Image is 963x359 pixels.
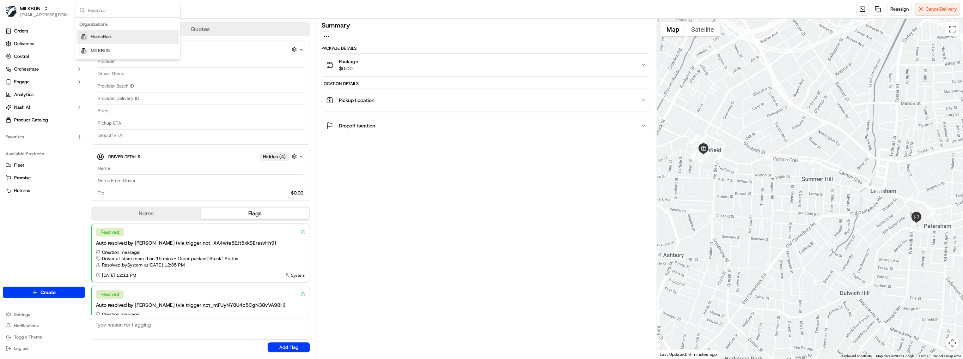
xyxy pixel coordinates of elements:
div: 34 [696,150,705,160]
span: Product Catalog [14,117,48,123]
span: [DATE] 12:11 PM [102,273,136,278]
div: Organizations [77,19,179,30]
span: Notifications [14,323,39,329]
span: Provider [98,58,115,65]
span: Hidden ( 4 ) [263,154,286,160]
div: 17 [651,343,660,352]
span: Reassign [890,6,909,12]
span: Name [98,165,110,172]
a: Open this area in Google Maps (opens a new window) [659,349,682,359]
span: Dropoff ETA [98,132,122,139]
input: Search... [88,3,176,17]
span: Promise [14,175,31,181]
span: Orders [14,28,28,34]
button: Fleet [3,160,85,171]
div: 40 [911,217,920,226]
img: Google [659,349,682,359]
div: 8 [696,137,705,146]
button: Map camera controls [945,336,959,350]
a: Returns [6,187,82,194]
a: Analytics [3,89,85,100]
div: 18 [659,276,669,286]
span: Deliveries [14,41,34,47]
span: at [DATE] 12:35 PM [144,262,185,268]
button: Engage [3,76,85,88]
span: Orchestrate [14,66,39,72]
span: Creation message: [102,249,140,256]
div: Resolved [96,228,124,237]
button: Create [3,287,85,298]
button: Settings [3,310,85,319]
button: Quotes [92,24,309,35]
div: Last Updated: 6 minutes ago [657,350,720,359]
div: 15 [654,308,663,317]
span: Price [98,108,108,114]
span: Provider Delivery ID [98,95,139,102]
button: Toggle Theme [3,332,85,342]
button: Flags [201,208,310,219]
button: Notes [92,208,201,219]
div: 24 [701,155,711,164]
a: Fleet [6,162,82,168]
div: 6 [690,134,700,144]
span: Driver at store more than 15 mins - Order packed | "Stuck" Status [102,256,238,262]
div: 30 [701,153,710,162]
button: Show street map [660,22,685,36]
div: 37 [874,185,884,195]
div: Auto resolved by [PERSON_NAME] (via trigger not_XA4wte5EJt5xkSErasvHh9) [96,239,305,246]
button: Show satellite imagery [685,22,720,36]
div: 9 [688,134,697,143]
a: Report a map error [933,354,961,358]
span: HomeRun [91,34,111,40]
span: $0.00 [339,65,358,72]
span: Engage [14,79,30,85]
span: Creation message: [102,311,140,318]
button: CancelDelivery [915,3,960,16]
div: 10 [693,147,702,156]
button: Hidden (4) [260,152,299,161]
div: $0.00 [107,190,303,196]
span: Pickup Location [339,97,374,104]
div: Favorites [3,131,85,143]
div: Suggestions [75,18,180,60]
span: Provider Batch ID [98,83,134,89]
button: Driver DetailsHidden (4) [97,151,304,162]
span: Control [14,53,29,60]
button: Reassign [887,3,912,16]
a: Terms (opens in new tab) [919,354,928,358]
button: MILKRUNMILKRUN[EMAIL_ADDRESS][DOMAIN_NAME] [3,3,73,20]
span: Analytics [14,91,33,98]
button: Returns [3,185,85,196]
button: Control [3,51,85,62]
span: Log out [14,346,29,351]
button: MILKRUN [20,5,41,12]
div: 11 [697,154,706,163]
button: Provider Details [97,44,304,55]
button: Notifications [3,321,85,331]
span: Map data ©2025 Google [876,354,914,358]
span: Cancel Delivery [926,6,957,12]
button: [EMAIL_ADDRESS][DOMAIN_NAME] [20,12,70,18]
span: Tip [98,190,104,196]
div: 21 [690,151,699,160]
div: 35 [714,154,723,163]
button: Nash AI [3,102,85,113]
div: 33 [699,149,708,158]
span: Resolved by System [102,262,143,268]
h3: Summary [322,22,350,29]
div: Resolved [96,290,124,299]
span: Create [41,289,56,296]
div: 23 [700,153,709,162]
span: System [291,273,305,278]
span: Returns [14,187,30,194]
button: Pickup Location [322,89,651,112]
span: Pickup ETA [98,120,121,126]
div: Package Details [322,46,651,51]
span: Package [339,58,358,65]
a: Promise [6,175,82,181]
div: 5 [648,142,657,151]
span: Toggle Theme [14,334,42,340]
button: Log out [3,343,85,353]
